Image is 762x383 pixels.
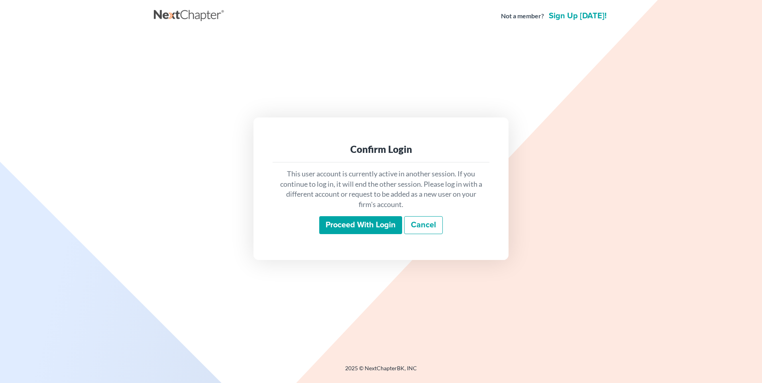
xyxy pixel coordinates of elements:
strong: Not a member? [501,12,544,21]
p: This user account is currently active in another session. If you continue to log in, it will end ... [279,169,483,210]
a: Sign up [DATE]! [547,12,608,20]
input: Proceed with login [319,216,402,234]
a: Cancel [404,216,443,234]
div: Confirm Login [279,143,483,156]
div: 2025 © NextChapterBK, INC [154,364,608,379]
